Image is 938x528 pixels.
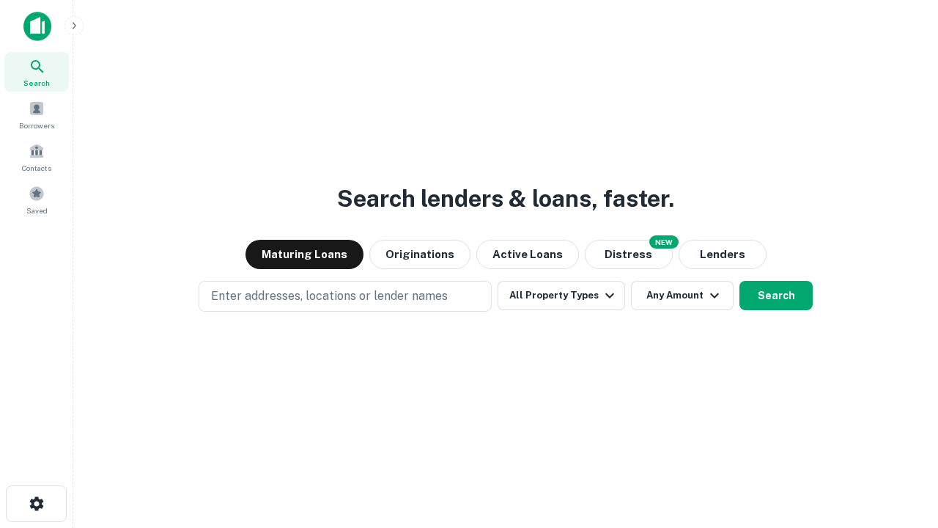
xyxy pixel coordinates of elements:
[585,240,673,269] button: Search distressed loans with lien and other non-mortgage details.
[739,281,813,310] button: Search
[4,137,69,177] a: Contacts
[22,162,51,174] span: Contacts
[245,240,363,269] button: Maturing Loans
[337,181,674,216] h3: Search lenders & loans, faster.
[199,281,492,312] button: Enter addresses, locations or lender names
[19,120,54,131] span: Borrowers
[4,52,69,92] a: Search
[649,235,679,249] div: NEW
[26,205,48,216] span: Saved
[631,281,734,310] button: Any Amount
[679,240,767,269] button: Lenders
[4,180,69,219] a: Saved
[498,281,625,310] button: All Property Types
[865,411,938,481] iframe: Chat Widget
[369,240,470,269] button: Originations
[23,77,50,89] span: Search
[4,95,69,134] a: Borrowers
[211,287,448,305] p: Enter addresses, locations or lender names
[476,240,579,269] button: Active Loans
[23,12,51,41] img: capitalize-icon.png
